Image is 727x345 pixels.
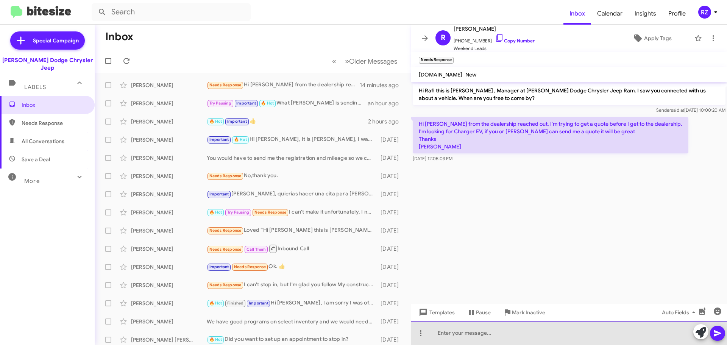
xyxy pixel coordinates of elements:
[33,37,79,44] span: Special Campaign
[131,100,207,107] div: [PERSON_NAME]
[131,227,207,234] div: [PERSON_NAME]
[249,301,268,306] span: Important
[227,119,247,124] span: Important
[227,210,249,215] span: Try Pausing
[131,209,207,216] div: [PERSON_NAME]
[209,173,242,178] span: Needs Response
[454,45,535,52] span: Weekend Leads
[105,31,133,43] h1: Inbox
[131,336,207,343] div: [PERSON_NAME] [PERSON_NAME]
[207,208,377,217] div: I can't make it unfortunately. I noticed I have some where to be at noon. We have time let's plan...
[413,156,452,161] span: [DATE] 12:05:03 PM
[131,81,207,89] div: [PERSON_NAME]
[377,154,405,162] div: [DATE]
[349,57,397,66] span: Older Messages
[644,31,672,45] span: Apply Tags
[377,136,405,144] div: [DATE]
[131,172,207,180] div: [PERSON_NAME]
[236,101,256,106] span: Important
[209,247,242,252] span: Needs Response
[207,262,377,271] div: Ok. 👍
[131,263,207,271] div: [PERSON_NAME]
[328,53,402,69] nav: Page navigation example
[22,119,86,127] span: Needs Response
[209,264,229,269] span: Important
[465,71,476,78] span: New
[92,3,251,21] input: Search
[131,245,207,253] div: [PERSON_NAME]
[662,3,692,25] a: Profile
[261,101,274,106] span: 🔥 Hot
[207,117,368,126] div: 👍
[454,33,535,45] span: [PHONE_NUMBER]
[512,306,545,319] span: Mark Inactive
[377,209,405,216] div: [DATE]
[22,101,86,109] span: Inbox
[698,6,711,19] div: RZ
[209,119,222,124] span: 🔥 Hot
[629,3,662,25] a: Insights
[377,172,405,180] div: [DATE]
[24,84,46,91] span: Labels
[22,156,50,163] span: Save a Deal
[227,301,244,306] span: Finished
[131,300,207,307] div: [PERSON_NAME]
[377,263,405,271] div: [DATE]
[209,337,222,342] span: 🔥 Hot
[419,57,454,64] small: Needs Response
[22,137,64,145] span: All Conversations
[207,299,377,308] div: Hi [PERSON_NAME], I am sorry I was off. I will speak to your associate [DATE] and het back to you...
[368,100,405,107] div: an hour ago
[360,81,405,89] div: 14 minutes ago
[207,190,377,198] div: [PERSON_NAME], quierias hacer una cita para [PERSON_NAME]?
[345,56,349,66] span: »
[254,210,287,215] span: Needs Response
[656,107,725,113] span: Sender [DATE] 10:00:20 AM
[209,101,231,106] span: Try Pausing
[368,118,405,125] div: 2 hours ago
[131,318,207,325] div: [PERSON_NAME]
[461,306,497,319] button: Pause
[419,71,462,78] span: [DOMAIN_NAME]
[413,117,688,153] p: Hi [PERSON_NAME] from the dealership reached out. I'm trying to get a quote before I get to the d...
[497,306,551,319] button: Mark Inactive
[591,3,629,25] a: Calendar
[441,32,446,44] span: R
[234,264,266,269] span: Needs Response
[24,178,40,184] span: More
[377,300,405,307] div: [DATE]
[377,190,405,198] div: [DATE]
[131,118,207,125] div: [PERSON_NAME]
[207,81,360,89] div: Hi [PERSON_NAME] from the dealership reached out. I'm trying to get a quote before I get to the d...
[454,24,535,33] span: [PERSON_NAME]
[131,154,207,162] div: [PERSON_NAME]
[131,136,207,144] div: [PERSON_NAME]
[209,192,229,197] span: Important
[377,336,405,343] div: [DATE]
[207,226,377,235] div: Loved “Hi [PERSON_NAME] this is [PERSON_NAME] , Manager at [PERSON_NAME] Dodge Chrysler Jeep Ram....
[209,283,242,287] span: Needs Response
[209,83,242,87] span: Needs Response
[495,38,535,44] a: Copy Number
[207,99,368,108] div: What [PERSON_NAME] is sending you is th vehicle breakdown which shows the paint the mats and the ...
[377,318,405,325] div: [DATE]
[656,306,704,319] button: Auto Fields
[377,227,405,234] div: [DATE]
[207,281,377,289] div: I can't stop in, but I'm glad you follow My construction company is in the market for a new and o...
[209,210,222,215] span: 🔥 Hot
[563,3,591,25] a: Inbox
[10,31,85,50] a: Special Campaign
[207,335,377,344] div: Did you want to set up an appointment to stop in?
[377,245,405,253] div: [DATE]
[662,306,698,319] span: Auto Fields
[246,247,266,252] span: Call Them
[209,137,229,142] span: Important
[417,306,455,319] span: Templates
[613,31,691,45] button: Apply Tags
[692,6,719,19] button: RZ
[411,306,461,319] button: Templates
[340,53,402,69] button: Next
